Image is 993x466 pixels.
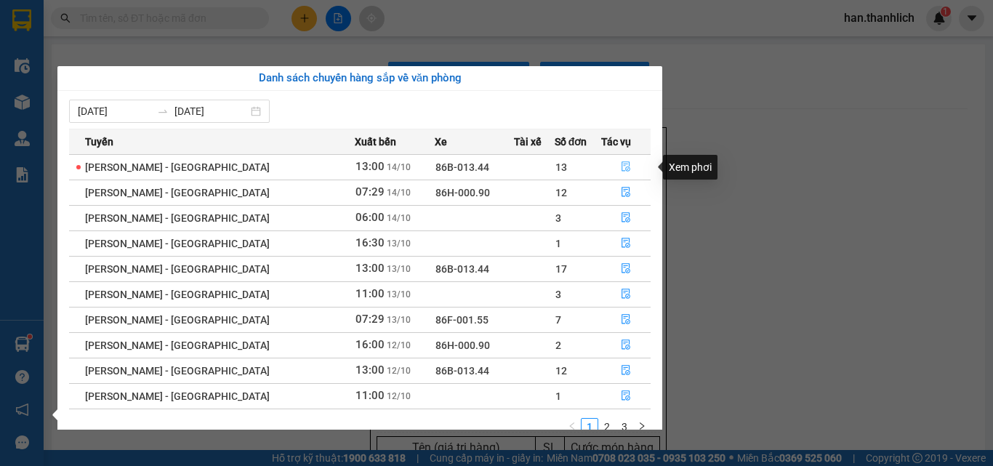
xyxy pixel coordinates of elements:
[602,308,650,332] button: file-done
[555,390,561,402] span: 1
[85,187,270,198] span: [PERSON_NAME] - [GEOGRAPHIC_DATA]
[555,238,561,249] span: 1
[387,238,411,249] span: 13/10
[435,314,489,326] span: 86F-001.55
[621,340,631,351] span: file-done
[355,313,385,326] span: 07:29
[616,419,632,435] a: 3
[601,134,631,150] span: Tác vụ
[152,85,261,116] div: Nhận: VP [PERSON_NAME]
[387,264,411,274] span: 13/10
[555,187,567,198] span: 12
[85,161,270,173] span: [PERSON_NAME] - [GEOGRAPHIC_DATA]
[555,263,567,275] span: 17
[602,385,650,408] button: file-done
[514,134,542,150] span: Tài xế
[174,103,248,119] input: Đến ngày
[663,155,717,180] div: Xem phơi
[602,156,650,179] button: file-done
[582,419,598,435] a: 1
[555,314,561,326] span: 7
[78,103,151,119] input: Từ ngày
[602,181,650,204] button: file-done
[638,422,646,430] span: right
[85,263,270,275] span: [PERSON_NAME] - [GEOGRAPHIC_DATA]
[157,105,169,117] span: to
[621,161,631,173] span: file-done
[568,422,576,430] span: left
[435,187,490,198] span: 86H-000.90
[387,213,411,223] span: 14/10
[555,212,561,224] span: 3
[355,262,385,275] span: 13:00
[555,340,561,351] span: 2
[621,238,631,249] span: file-done
[85,314,270,326] span: [PERSON_NAME] - [GEOGRAPHIC_DATA]
[602,206,650,230] button: file-done
[85,238,270,249] span: [PERSON_NAME] - [GEOGRAPHIC_DATA]
[387,340,411,350] span: 12/10
[435,365,489,377] span: 86B-013.44
[555,365,567,377] span: 12
[355,338,385,351] span: 16:00
[85,212,270,224] span: [PERSON_NAME] - [GEOGRAPHIC_DATA]
[633,418,651,435] li: Next Page
[599,419,615,435] a: 2
[355,287,385,300] span: 11:00
[11,85,145,116] div: Gửi: VP [GEOGRAPHIC_DATA]
[387,188,411,198] span: 14/10
[355,160,385,173] span: 13:00
[82,61,190,77] text: DLT2510140014
[621,314,631,326] span: file-done
[581,418,598,435] li: 1
[387,366,411,376] span: 12/10
[85,340,270,351] span: [PERSON_NAME] - [GEOGRAPHIC_DATA]
[602,283,650,306] button: file-done
[387,289,411,300] span: 13/10
[85,289,270,300] span: [PERSON_NAME] - [GEOGRAPHIC_DATA]
[555,161,567,173] span: 13
[621,365,631,377] span: file-done
[355,185,385,198] span: 07:29
[602,334,650,357] button: file-done
[602,359,650,382] button: file-done
[621,212,631,224] span: file-done
[555,289,561,300] span: 3
[387,315,411,325] span: 13/10
[598,418,616,435] li: 2
[69,70,651,87] div: Danh sách chuyến hàng sắp về văn phòng
[387,162,411,172] span: 14/10
[621,289,631,300] span: file-done
[563,418,581,435] li: Previous Page
[85,134,113,150] span: Tuyến
[355,389,385,402] span: 11:00
[621,263,631,275] span: file-done
[602,232,650,255] button: file-done
[621,390,631,402] span: file-done
[621,187,631,198] span: file-done
[355,363,385,377] span: 13:00
[157,105,169,117] span: swap-right
[355,211,385,224] span: 06:00
[435,134,447,150] span: Xe
[435,161,489,173] span: 86B-013.44
[85,365,270,377] span: [PERSON_NAME] - [GEOGRAPHIC_DATA]
[563,418,581,435] button: left
[555,134,587,150] span: Số đơn
[85,390,270,402] span: [PERSON_NAME] - [GEOGRAPHIC_DATA]
[633,418,651,435] button: right
[355,134,396,150] span: Xuất bến
[355,236,385,249] span: 16:30
[602,257,650,281] button: file-done
[616,418,633,435] li: 3
[435,340,490,351] span: 86H-000.90
[387,391,411,401] span: 12/10
[435,263,489,275] span: 86B-013.44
